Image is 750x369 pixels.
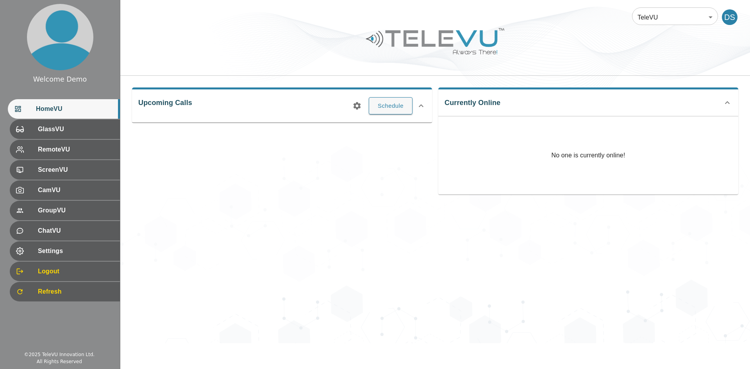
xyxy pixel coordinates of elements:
[38,145,114,154] span: RemoteVU
[10,160,120,180] div: ScreenVU
[632,6,718,28] div: TeleVU
[369,97,412,114] button: Schedule
[365,25,505,57] img: Logo
[38,185,114,195] span: CamVU
[38,165,114,175] span: ScreenVU
[10,262,120,281] div: Logout
[38,246,114,256] span: Settings
[38,287,114,296] span: Refresh
[722,9,737,25] div: DS
[38,206,114,215] span: GroupVU
[10,221,120,241] div: ChatVU
[37,358,82,365] div: All Rights Reserved
[38,125,114,134] span: GlassVU
[33,74,87,84] div: Welcome Demo
[10,180,120,200] div: CamVU
[10,282,120,301] div: Refresh
[24,351,95,358] div: © 2025 TeleVU Innovation Ltd.
[27,4,93,70] img: profile.png
[38,267,114,276] span: Logout
[551,116,625,194] p: No one is currently online!
[10,119,120,139] div: GlassVU
[10,241,120,261] div: Settings
[8,99,120,119] div: HomeVU
[36,104,114,114] span: HomeVU
[38,226,114,235] span: ChatVU
[10,140,120,159] div: RemoteVU
[10,201,120,220] div: GroupVU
